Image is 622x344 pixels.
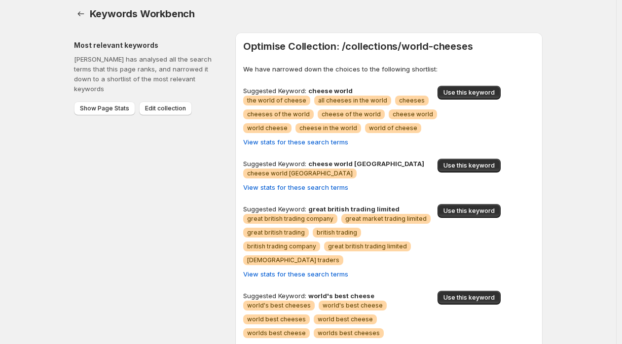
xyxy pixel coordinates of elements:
span: Use this keyword [443,294,495,302]
button: View stats for these search terms [237,266,354,282]
button: View stats for these search terms [237,179,354,195]
span: Edit collection [145,104,186,112]
button: Show Page Stats [74,102,135,115]
span: cheese world [GEOGRAPHIC_DATA] [247,170,353,177]
p: Suggested Keyword: [243,159,438,169]
p: We have narrowed down the choices to the following shortlist: [243,64,535,74]
h1: Optimise Collection: /collections/world-cheeses [243,40,535,52]
button: Use this keyword [438,291,501,305]
span: View stats for these search terms [243,182,348,192]
button: Use this keyword [438,204,501,218]
span: cheese of the world [322,110,381,118]
span: Keywords Workbench [90,8,195,20]
span: cheeses of the world [247,110,310,118]
span: all cheeses in the world [318,97,387,104]
span: cheeses [399,97,425,104]
button: Edit collection [139,102,192,115]
span: world best cheese [318,315,373,323]
span: great british trading limited [328,242,407,250]
span: world's best cheeses [247,302,311,310]
span: world's best cheese [323,302,383,310]
strong: cheese world [308,87,353,95]
span: british trading company [247,242,316,250]
span: great market trading limited [345,215,427,223]
span: View stats for these search terms [243,137,348,147]
strong: great british trading limited [308,205,400,213]
span: Use this keyword [443,207,495,215]
span: worlds best cheeses [318,329,380,337]
span: Use this keyword [443,162,495,170]
span: great british trading company [247,215,333,223]
a: Home [74,7,88,21]
span: cheese in the world [299,124,357,132]
strong: cheese world [GEOGRAPHIC_DATA] [308,160,424,168]
span: world cheese [247,124,288,132]
button: View stats for these search terms [237,134,354,150]
span: world best cheeses [247,315,306,323]
p: Suggested Keyword: [243,86,438,96]
span: british trading [317,229,357,237]
span: worlds best cheese [247,329,306,337]
span: great british trading [247,229,305,237]
p: [PERSON_NAME] has analysed all the search terms that this page ranks, and narrowed it down to a s... [74,54,220,94]
span: cheese world [393,110,433,118]
button: Use this keyword [438,159,501,172]
h2: Most relevant keywords [74,40,220,50]
span: Use this keyword [443,89,495,97]
span: world of cheese [369,124,417,132]
p: Suggested Keyword: [243,291,438,301]
span: View stats for these search terms [243,269,348,279]
strong: world's best cheese [308,292,374,300]
span: Show Page Stats [80,104,129,112]
button: Use this keyword [438,86,501,100]
span: [DEMOGRAPHIC_DATA] traders [247,256,339,264]
p: Suggested Keyword: [243,204,438,214]
span: the world of cheese [247,97,306,104]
